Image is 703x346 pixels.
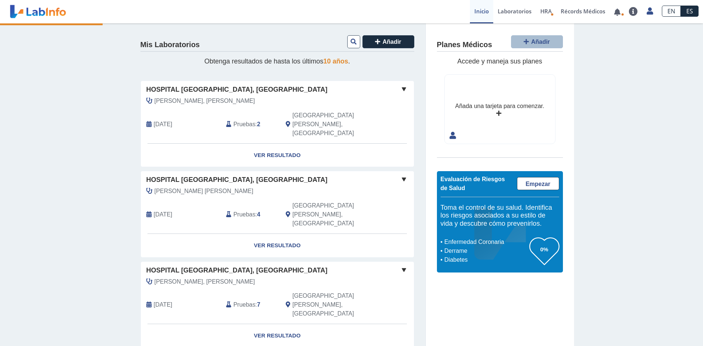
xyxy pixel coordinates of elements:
[292,201,374,228] span: San Juan, PR
[442,238,530,247] li: Enfermedad Coronaria
[141,234,414,257] a: Ver Resultado
[146,265,328,275] span: Hospital [GEOGRAPHIC_DATA], [GEOGRAPHIC_DATA]
[140,40,200,49] h4: Mis Laboratorios
[141,144,414,167] a: Ver Resultado
[530,245,559,254] h3: 0%
[220,111,280,138] div: :
[292,111,374,138] span: San Juan, PR
[662,6,681,17] a: EN
[511,35,563,48] button: Añadir
[292,291,374,318] span: San Juan, PR
[442,247,530,255] li: Derrame
[233,300,255,309] span: Pruebas
[442,255,530,264] li: Diabetes
[257,121,261,127] b: 2
[146,85,328,95] span: Hospital [GEOGRAPHIC_DATA], [GEOGRAPHIC_DATA]
[441,204,559,228] h5: Toma el control de su salud. Identifica los riesgos asociados a su estilo de vida y descubre cómo...
[155,277,255,286] span: Rodriguez Delgado, Ricardo
[455,102,544,111] div: Añada una tarjeta para comenzar.
[362,35,414,48] button: Añadir
[457,58,542,65] span: Accede y maneja sus planes
[155,97,255,105] span: Rodriguez Delgado, Ricardo
[324,58,348,65] span: 10 años
[437,40,492,49] h4: Planes Médicos
[204,58,350,65] span: Obtenga resultados de hasta los últimos .
[233,120,255,129] span: Pruebas
[257,211,261,218] b: 4
[233,210,255,219] span: Pruebas
[154,300,172,309] span: 2024-12-05
[146,175,328,185] span: Hospital [GEOGRAPHIC_DATA], [GEOGRAPHIC_DATA]
[155,187,253,196] span: Gonzalez Bossolo, Alex
[525,181,550,187] span: Empezar
[154,210,172,219] span: 2025-04-11
[681,6,699,17] a: ES
[257,301,261,308] b: 7
[220,201,280,228] div: :
[540,7,552,15] span: HRA
[441,176,505,191] span: Evaluación de Riesgos de Salud
[382,39,401,45] span: Añadir
[517,177,559,190] a: Empezar
[220,291,280,318] div: :
[531,39,550,45] span: Añadir
[154,120,172,129] span: 2025-09-12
